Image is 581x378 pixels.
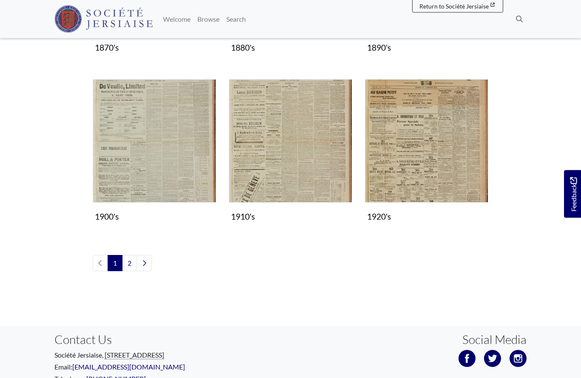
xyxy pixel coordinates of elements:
[223,11,249,28] a: Search
[462,333,527,347] h3: Social Media
[86,80,222,238] div: Subcollection
[564,170,581,218] a: Would you like to provide feedback?
[137,255,152,272] a: Next page
[568,177,578,212] span: Feedback
[194,11,223,28] a: Browse
[159,11,194,28] a: Welcome
[359,80,495,238] div: Subcollection
[108,255,122,272] span: Goto page 1
[54,3,153,35] a: Société Jersiaise logo
[54,6,153,33] img: Société Jersiaise
[365,80,488,203] img: 1920's
[229,80,352,226] a: 1910's 1910's
[54,350,284,361] p: Société Jersiaise,
[72,363,185,371] a: [EMAIL_ADDRESS][DOMAIN_NAME]
[93,80,216,226] a: 1900's 1900's
[93,255,488,272] nav: pagination
[222,80,359,238] div: Subcollection
[54,362,284,372] p: Email:
[122,255,137,272] a: Goto page 2
[229,80,352,203] img: 1910's
[54,333,284,347] h3: Contact Us
[365,80,488,226] a: 1920's 1920's
[93,80,216,203] img: 1900's
[419,3,489,10] span: Return to Société Jersiaise
[93,255,108,272] li: Previous page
